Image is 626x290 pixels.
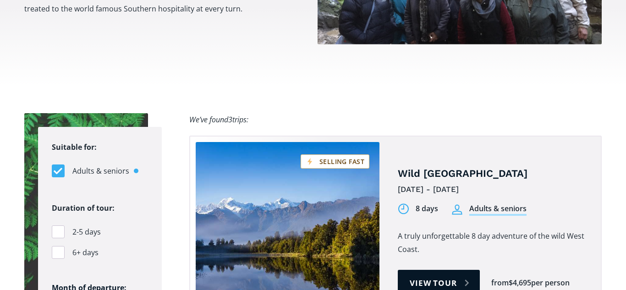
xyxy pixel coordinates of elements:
[469,203,527,216] div: Adults & seniors
[189,113,248,126] div: We’ve found trips:
[509,278,531,288] div: $4,695
[72,246,99,259] span: 6+ days
[531,278,570,288] div: per person
[398,182,587,197] div: [DATE] - [DATE]
[228,115,232,125] span: 3
[72,226,101,238] span: 2-5 days
[398,230,587,256] p: A truly unforgettable 8 day adventure of the wild West Coast.
[398,167,587,181] h4: Wild [GEOGRAPHIC_DATA]
[52,202,115,215] legend: Duration of tour:
[491,278,509,288] div: from
[416,203,420,214] div: 8
[422,203,438,214] div: days
[72,165,129,177] span: Adults & seniors
[52,141,97,154] legend: Suitable for:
